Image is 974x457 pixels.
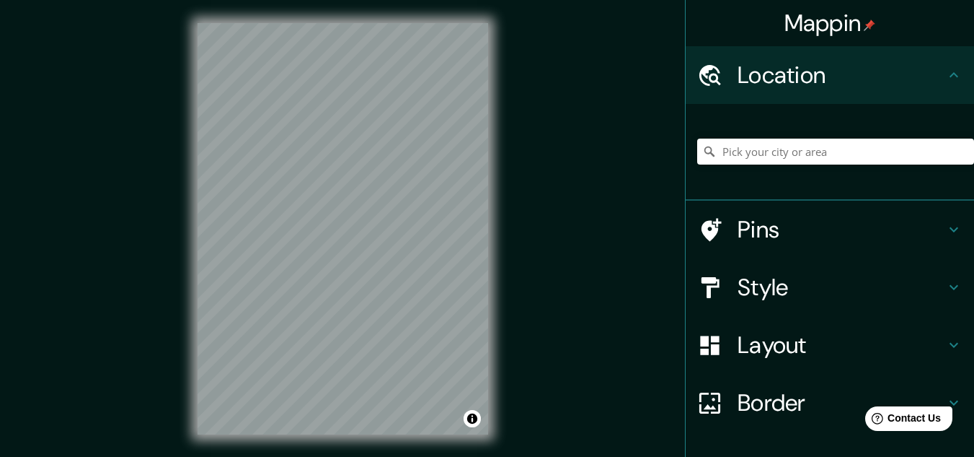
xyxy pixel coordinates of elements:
[738,273,945,302] h4: Style
[686,46,974,104] div: Location
[738,61,945,90] h4: Location
[864,19,875,31] img: pin-icon.png
[686,201,974,258] div: Pins
[464,410,481,427] button: Toggle attribution
[784,9,876,38] h4: Mappin
[846,401,958,441] iframe: Help widget launcher
[738,215,945,244] h4: Pins
[686,374,974,432] div: Border
[738,388,945,417] h4: Border
[198,23,488,435] canvas: Map
[686,316,974,374] div: Layout
[697,139,974,165] input: Pick your city or area
[738,331,945,360] h4: Layout
[686,258,974,316] div: Style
